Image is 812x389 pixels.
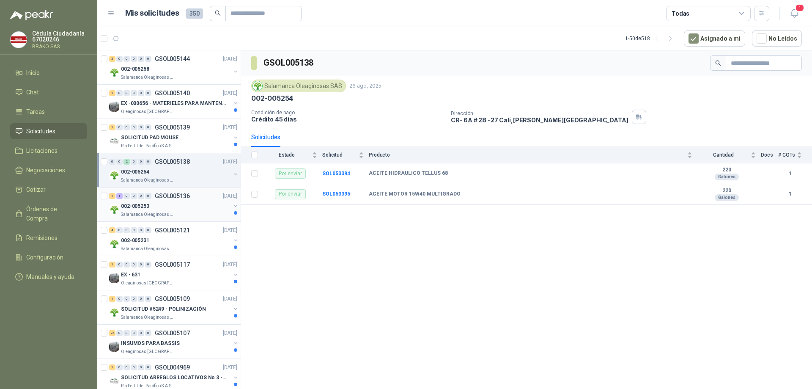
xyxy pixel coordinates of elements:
[10,143,87,159] a: Licitaciones
[26,68,40,77] span: Inicio
[145,330,151,336] div: 0
[131,193,137,199] div: 0
[263,147,322,163] th: Estado
[121,305,206,313] p: SOLICITUD #5249 - POLINIZACIÓN
[109,328,239,355] a: 24 0 0 0 0 0 GSOL005107[DATE] Company LogoINSUMOS PARA BASSISOleaginosas [GEOGRAPHIC_DATA][PERSON...
[123,330,130,336] div: 0
[131,296,137,302] div: 0
[10,104,87,120] a: Tareas
[138,364,144,370] div: 0
[109,296,115,302] div: 1
[131,56,137,62] div: 0
[109,88,239,115] a: 1 0 0 0 0 0 GSOL005140[DATE] Company LogoEX -000656 - MATERIELES PARA MANTENIMIENTO MECANICOleagi...
[121,65,149,73] p: 002-005258
[223,261,237,269] p: [DATE]
[10,162,87,178] a: Negociaciones
[121,271,140,279] p: EX - 631
[251,116,444,123] p: Crédito 45 días
[672,9,689,18] div: Todas
[155,364,190,370] p: GSOL004969
[116,56,123,62] div: 0
[778,152,795,158] span: # COTs
[145,193,151,199] div: 0
[123,227,130,233] div: 0
[155,330,190,336] p: GSOL005107
[10,65,87,81] a: Inicio
[251,132,280,142] div: Solicitudes
[251,80,346,92] div: Salamanca Oleaginosas SAS
[625,32,677,45] div: 1 - 50 de 518
[145,159,151,165] div: 0
[138,227,144,233] div: 0
[121,280,174,287] p: Oleaginosas [GEOGRAPHIC_DATA][PERSON_NAME]
[787,6,802,21] button: 1
[223,329,237,337] p: [DATE]
[116,330,123,336] div: 0
[145,364,151,370] div: 0
[123,124,130,130] div: 0
[138,330,144,336] div: 0
[125,7,179,19] h1: Mis solicitudes
[10,123,87,139] a: Solicitudes
[123,90,130,96] div: 0
[186,8,203,19] span: 350
[131,159,137,165] div: 0
[109,122,239,149] a: 1 0 0 0 0 0 GSOL005139[DATE] Company LogoSOLICITUD PAD MOUSERio Fertil del Pacífico S.A.S.
[138,56,144,62] div: 0
[121,237,149,245] p: 002-005231
[32,30,87,42] p: Cédula Ciudadanía 67020246
[121,374,226,382] p: SOLICITUD ARREGLOS LOCATIVOS No 3 - PICHINDE
[253,81,262,91] img: Company Logo
[145,124,151,130] div: 0
[155,90,190,96] p: GSOL005140
[223,89,237,97] p: [DATE]
[10,201,87,226] a: Órdenes de Compra
[109,330,115,336] div: 24
[145,296,151,302] div: 0
[697,188,756,194] b: 220
[795,4,804,12] span: 1
[131,227,137,233] div: 0
[26,166,65,175] span: Negociaciones
[123,296,130,302] div: 0
[10,84,87,100] a: Chat
[131,90,137,96] div: 0
[26,185,46,194] span: Cotizar
[223,364,237,372] p: [DATE]
[109,307,119,317] img: Company Logo
[109,262,115,268] div: 1
[223,124,237,132] p: [DATE]
[109,67,119,77] img: Company Logo
[131,124,137,130] div: 0
[155,296,190,302] p: GSOL005109
[322,191,350,197] a: SOL053395
[26,127,55,136] span: Solicitudes
[138,296,144,302] div: 0
[322,147,369,163] th: Solicitud
[26,204,79,223] span: Órdenes de Compra
[121,246,174,252] p: Salamanca Oleaginosas SAS
[26,107,45,116] span: Tareas
[322,171,350,177] a: SOL053394
[109,259,239,287] a: 1 0 0 0 0 0 GSOL005117[DATE] Company LogoEX - 631Oleaginosas [GEOGRAPHIC_DATA][PERSON_NAME]
[116,262,123,268] div: 0
[145,227,151,233] div: 0
[121,168,149,176] p: 002-005254
[349,82,381,90] p: 26 ago, 2025
[369,147,697,163] th: Producto
[145,90,151,96] div: 0
[369,191,461,198] b: ACEITE MOTOR 15W40 MULTIGRADO
[109,273,119,283] img: Company Logo
[109,54,239,81] a: 3 0 0 0 0 0 GSOL005144[DATE] Company Logo002-005258Salamanca Oleaginosas SAS
[121,348,174,355] p: Oleaginosas [GEOGRAPHIC_DATA][PERSON_NAME]
[778,170,802,178] b: 1
[138,262,144,268] div: 0
[263,56,315,69] h3: GSOL005138
[26,88,39,97] span: Chat
[715,194,739,201] div: Galones
[131,330,137,336] div: 0
[109,191,239,218] a: 1 1 0 0 0 0 GSOL005136[DATE] Company Logo002-005253Salamanca Oleaginosas SAS
[697,152,749,158] span: Cantidad
[121,99,226,108] p: EX -000656 - MATERIELES PARA MANTENIMIENTO MECANIC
